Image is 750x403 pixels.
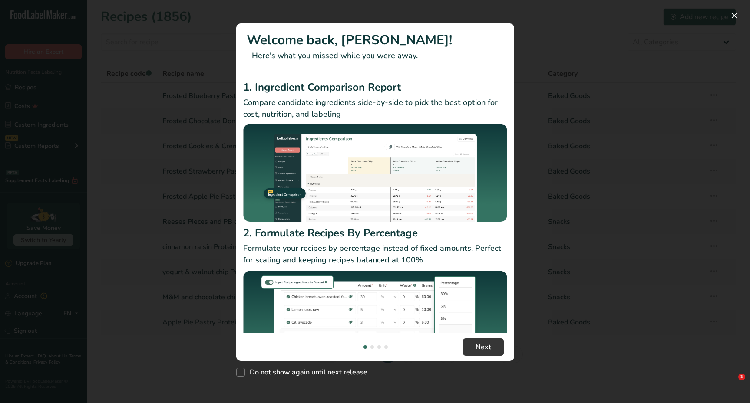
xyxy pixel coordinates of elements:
[476,342,491,352] span: Next
[245,368,367,377] span: Do not show again until next release
[243,269,507,374] img: Formulate Recipes By Percentage
[243,124,507,222] img: Ingredient Comparison Report
[463,338,504,356] button: Next
[243,242,507,266] p: Formulate your recipes by percentage instead of fixed amounts. Perfect for scaling and keeping re...
[243,225,507,241] h2: 2. Formulate Recipes By Percentage
[243,79,507,95] h2: 1. Ingredient Comparison Report
[243,97,507,120] p: Compare candidate ingredients side-by-side to pick the best option for cost, nutrition, and labeling
[720,374,741,394] iframe: Intercom live chat
[247,30,504,50] h1: Welcome back, [PERSON_NAME]!
[738,374,745,380] span: 1
[247,50,504,62] p: Here's what you missed while you were away.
